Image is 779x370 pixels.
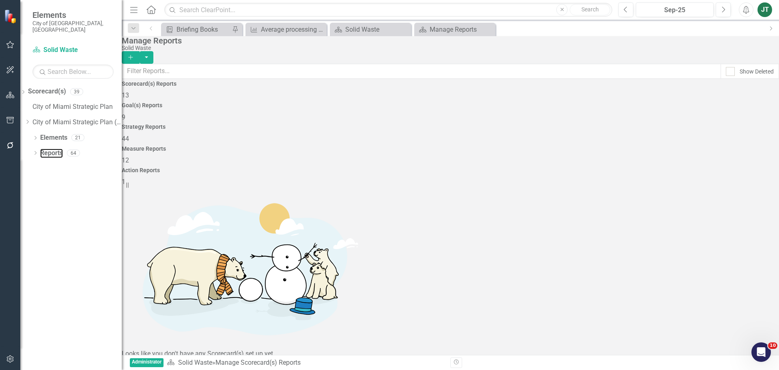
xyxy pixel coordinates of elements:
a: Solid Waste [32,45,114,55]
span: 10 [768,342,777,349]
div: 21 [71,134,84,141]
a: Briefing Books [163,24,230,35]
small: City of [GEOGRAPHIC_DATA], [GEOGRAPHIC_DATA] [32,20,114,33]
span: Elements [32,10,114,20]
div: Manage Reports [430,24,493,35]
div: Solid Waste [122,45,775,51]
a: City of Miami Strategic Plan (NEW) [32,118,122,127]
a: City of Miami Strategic Plan [32,102,122,112]
input: Search Below... [32,65,114,79]
h4: Action Reports [122,167,779,173]
div: Looks like you don't have any Scorecard(s) set up yet. [122,349,779,359]
div: Average processing time for RFP/RFQs (A&E) (days) [261,24,325,35]
iframe: Intercom live chat [751,342,771,362]
span: Administrator [130,358,164,368]
input: Search ClearPoint... [164,3,612,17]
a: Scorecard(s) [28,87,66,96]
div: 64 [67,149,80,156]
div: Show Deleted [740,67,774,76]
a: Average processing time for RFP/RFQs (A&E) (days) [247,24,325,35]
div: Sep-25 [639,5,711,15]
h4: Strategy Reports [122,124,779,130]
div: Solid Waste [345,24,409,35]
button: JT [757,2,772,17]
span: Search [581,6,599,13]
input: Filter Reports... [122,64,721,79]
img: ClearPoint Strategy [4,9,18,24]
img: Getting started [122,187,365,349]
div: » Manage Scorecard(s) Reports [167,358,444,368]
a: Manage Reports [416,24,493,35]
div: 39 [70,88,83,95]
button: Sep-25 [636,2,714,17]
div: Manage Reports [122,36,775,45]
a: Solid Waste [332,24,409,35]
a: Elements [40,133,67,143]
button: Search [570,4,610,15]
a: Reports [40,149,63,158]
h4: Goal(s) Reports [122,102,779,108]
a: Solid Waste [178,359,212,366]
div: Briefing Books [176,24,230,35]
h4: Scorecard(s) Reports [122,81,779,87]
h4: Measure Reports [122,146,779,152]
